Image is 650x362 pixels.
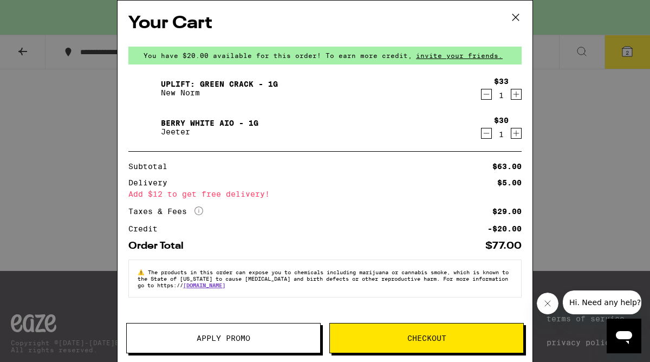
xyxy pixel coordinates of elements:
div: Delivery [128,179,175,186]
div: You have $20.00 available for this order! To earn more credit,invite your friends. [128,47,522,64]
div: $63.00 [492,163,522,170]
h2: Your Cart [128,11,522,36]
span: ⚠️ [138,269,148,275]
img: Berry White AIO - 1g [128,112,159,143]
button: Checkout [329,323,524,353]
span: Apply Promo [197,334,250,342]
div: Taxes & Fees [128,206,203,216]
img: Uplift: Green Crack - 1g [128,73,159,104]
button: Increment [511,128,522,139]
button: Decrement [481,128,492,139]
div: Add $12 to get free delivery! [128,190,522,198]
div: $33 [494,77,509,86]
iframe: Button to launch messaging window [607,319,641,353]
div: $5.00 [497,179,522,186]
button: Decrement [481,89,492,100]
iframe: Message from company [563,290,641,314]
div: 1 [494,130,509,139]
div: $77.00 [485,241,522,251]
span: The products in this order can expose you to chemicals including marijuana or cannabis smoke, whi... [138,269,509,288]
div: Order Total [128,241,191,251]
a: [DOMAIN_NAME] [183,282,225,288]
div: -$20.00 [487,225,522,232]
span: invite your friends. [412,52,506,59]
button: Increment [511,89,522,100]
div: $29.00 [492,208,522,215]
div: Subtotal [128,163,175,170]
a: Berry White AIO - 1g [161,119,258,127]
iframe: Close message [537,293,558,314]
div: Credit [128,225,165,232]
span: Checkout [407,334,446,342]
button: Apply Promo [126,323,321,353]
div: 1 [494,91,509,100]
div: $30 [494,116,509,125]
p: Jeeter [161,127,258,136]
a: Uplift: Green Crack - 1g [161,80,278,88]
p: New Norm [161,88,278,97]
span: You have $20.00 available for this order! To earn more credit, [144,52,412,59]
